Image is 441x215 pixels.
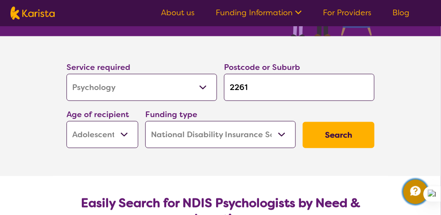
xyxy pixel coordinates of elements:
a: Blog [392,7,409,18]
a: Funding Information [216,7,302,18]
label: Funding type [145,109,197,120]
input: Type [224,74,374,101]
img: Karista logo [10,7,55,20]
a: For Providers [323,7,371,18]
label: Service required [66,62,130,73]
label: Age of recipient [66,109,129,120]
button: Channel Menu [403,180,428,204]
a: About us [161,7,195,18]
button: Search [303,122,374,148]
label: Postcode or Suburb [224,62,300,73]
